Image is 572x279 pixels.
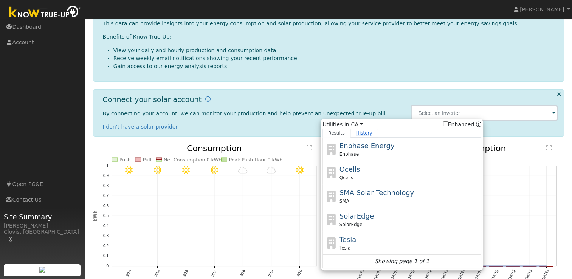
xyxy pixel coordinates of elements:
[113,62,558,70] li: Gain access to our energy analysis reports
[113,54,558,62] li: Receive weekly email notifications showing your recent performance
[8,237,14,243] a: Map
[182,166,190,174] i: 9/16 - Clear
[182,269,189,278] text: 9/16
[103,174,109,178] text: 0.9
[307,145,312,151] text: 
[103,124,178,130] a: I don't have a solar provider
[476,121,481,127] a: Enhanced Providers
[6,4,85,21] img: Know True-Up
[339,212,374,220] span: SolarEdge
[339,245,351,251] span: Tesla
[375,257,429,265] i: Showing page 1 of 1
[143,157,151,163] text: Pull
[546,145,552,151] text: 
[4,228,81,244] div: Clovis, [GEOGRAPHIC_DATA]
[164,157,222,163] text: Net Consumption 0 kWh
[351,121,363,129] a: CA
[103,110,387,116] span: By connecting your account, we can monitor your production and help prevent an unexpected true-up...
[512,265,515,268] circle: onclick=""
[267,166,276,174] i: 9/19 - Cloudy
[339,236,356,243] span: Tesla
[4,212,81,222] span: Site Summary
[520,6,564,12] span: [PERSON_NAME]
[443,121,474,129] label: Enhanced
[494,265,498,268] circle: onclick=""
[39,267,45,273] img: retrieve
[523,266,536,267] rect: onclick=""
[103,194,109,198] text: 0.7
[103,224,109,228] text: 0.4
[402,144,506,153] text: Annual Net Consumption
[229,157,282,163] text: Peak Push Hour 0 kWh
[350,129,378,138] a: History
[473,266,486,267] rect: onclick=""
[528,265,531,268] circle: onclick=""
[103,234,109,238] text: 0.3
[106,164,109,168] text: 1
[103,184,109,188] text: 0.8
[296,269,303,278] text: 9/20
[103,254,109,258] text: 0.1
[153,269,160,278] text: 9/15
[322,129,350,138] a: Results
[540,266,553,267] rect: onclick=""
[103,20,519,26] span: This data can provide insights into your energy consumption and solar production, allowing your s...
[106,264,109,268] text: 0
[322,121,481,129] span: Utilities in
[339,151,359,158] span: Enphase
[119,157,131,163] text: Push
[443,121,448,126] input: Enhanced
[443,121,482,129] span: Show enhanced providers
[153,166,161,174] i: 9/15 - Clear
[113,46,558,54] li: View your daily and hourly production and consumption data
[489,266,503,267] rect: onclick=""
[339,189,414,197] span: SMA Solar Technology
[411,105,558,121] input: Select an Inverter
[187,144,242,153] text: Consumption
[339,221,363,228] span: SolarEdge
[545,265,548,268] circle: onclick=""
[103,95,202,104] h1: Connect your solar account
[211,166,218,174] i: 9/17 - Clear
[339,198,349,205] span: SMA
[103,214,109,218] text: 0.5
[93,211,98,222] text: kWh
[339,142,395,150] span: Enphase Energy
[296,166,304,174] i: 9/20 - Clear
[268,269,274,278] text: 9/19
[239,269,246,278] text: 9/18
[211,269,217,278] text: 9/17
[125,166,133,174] i: 9/14 - Clear
[4,222,81,230] div: [PERSON_NAME]
[103,33,558,41] p: Benefits of Know True-Up:
[103,244,109,248] text: 0.2
[339,174,353,181] span: Qcells
[125,269,132,278] text: 9/14
[238,166,248,174] i: 9/18 - Cloudy
[103,204,109,208] text: 0.6
[339,165,360,173] span: Qcells
[506,266,520,267] rect: onclick=""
